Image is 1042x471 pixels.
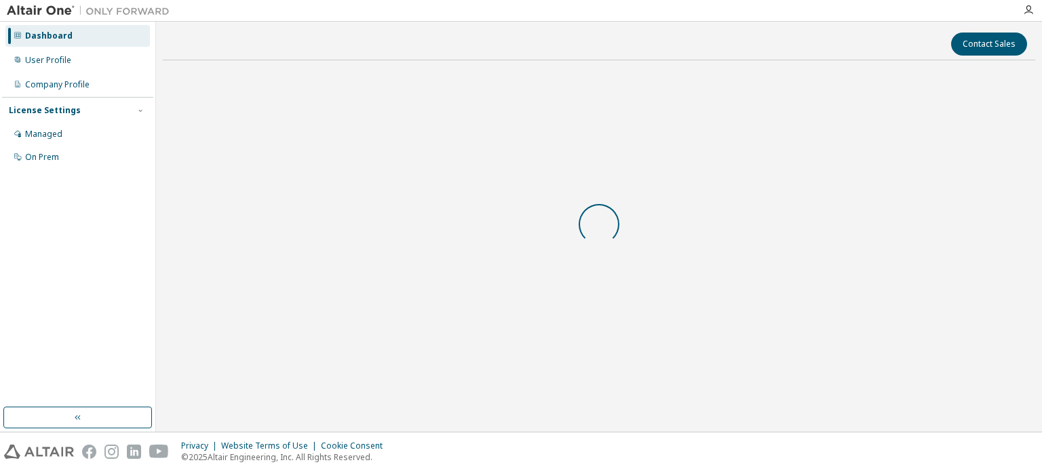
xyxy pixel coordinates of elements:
[321,441,391,451] div: Cookie Consent
[7,4,176,18] img: Altair One
[149,445,169,459] img: youtube.svg
[25,79,90,90] div: Company Profile
[25,30,73,41] div: Dashboard
[25,129,62,140] div: Managed
[221,441,321,451] div: Website Terms of Use
[4,445,74,459] img: altair_logo.svg
[25,152,59,163] div: On Prem
[9,105,81,116] div: License Settings
[25,55,71,66] div: User Profile
[181,451,391,463] p: © 2025 Altair Engineering, Inc. All Rights Reserved.
[181,441,221,451] div: Privacy
[127,445,141,459] img: linkedin.svg
[951,33,1027,56] button: Contact Sales
[104,445,119,459] img: instagram.svg
[82,445,96,459] img: facebook.svg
